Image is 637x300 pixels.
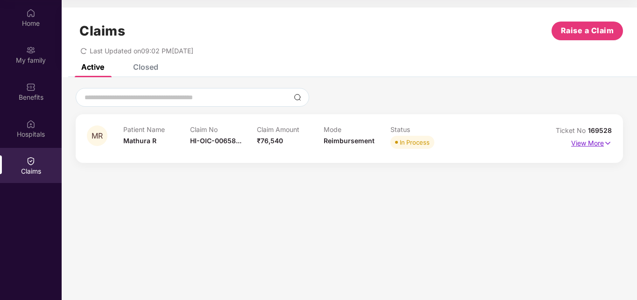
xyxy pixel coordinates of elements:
img: svg+xml;base64,PHN2ZyBpZD0iQmVuZWZpdHMiIHhtbG5zPSJodHRwOi8vd3d3LnczLm9yZy8yMDAwL3N2ZyIgd2lkdGg9Ij... [26,82,35,92]
p: Status [390,125,457,133]
span: MR [92,132,103,140]
img: svg+xml;base64,PHN2ZyB4bWxucz0iaHR0cDovL3d3dy53My5vcmcvMjAwMC9zdmciIHdpZHRoPSIxNyIgaGVpZ2h0PSIxNy... [604,138,612,148]
img: svg+xml;base64,PHN2ZyBpZD0iSG9zcGl0YWxzIiB4bWxucz0iaHR0cDovL3d3dy53My5vcmcvMjAwMC9zdmciIHdpZHRoPS... [26,119,35,129]
p: View More [571,136,612,148]
span: Reimbursement [324,137,375,145]
p: Claim Amount [257,125,324,133]
div: In Process [400,138,430,147]
div: Active [81,62,104,72]
span: Ticket No [556,126,588,134]
span: Last Updated on 09:02 PM[DATE] [90,47,193,55]
img: svg+xml;base64,PHN2ZyBpZD0iSG9tZSIgeG1sbnM9Imh0dHA6Ly93d3cudzMub3JnLzIwMDAvc3ZnIiB3aWR0aD0iMjAiIG... [26,8,35,18]
p: Patient Name [123,125,190,133]
p: Mode [324,125,390,133]
span: Raise a Claim [561,25,614,37]
h1: Claims [79,23,125,39]
span: Mathura R [123,137,156,145]
span: ₹76,540 [257,137,283,145]
p: Claim No [190,125,257,133]
img: svg+xml;base64,PHN2ZyB3aWR0aD0iMjAiIGhlaWdodD0iMjAiIHZpZXdCb3g9IjAgMCAyMCAyMCIgZmlsbD0ibm9uZSIgeG... [26,45,35,55]
button: Raise a Claim [552,22,623,40]
img: svg+xml;base64,PHN2ZyBpZD0iQ2xhaW0iIHhtbG5zPSJodHRwOi8vd3d3LnczLm9yZy8yMDAwL3N2ZyIgd2lkdGg9IjIwIi... [26,156,35,166]
span: 169528 [588,126,612,134]
span: redo [80,47,87,55]
span: HI-OIC-00658... [190,137,241,145]
div: Closed [133,62,158,72]
img: svg+xml;base64,PHN2ZyBpZD0iU2VhcmNoLTMyeDMyIiB4bWxucz0iaHR0cDovL3d3dy53My5vcmcvMjAwMC9zdmciIHdpZH... [294,94,301,101]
